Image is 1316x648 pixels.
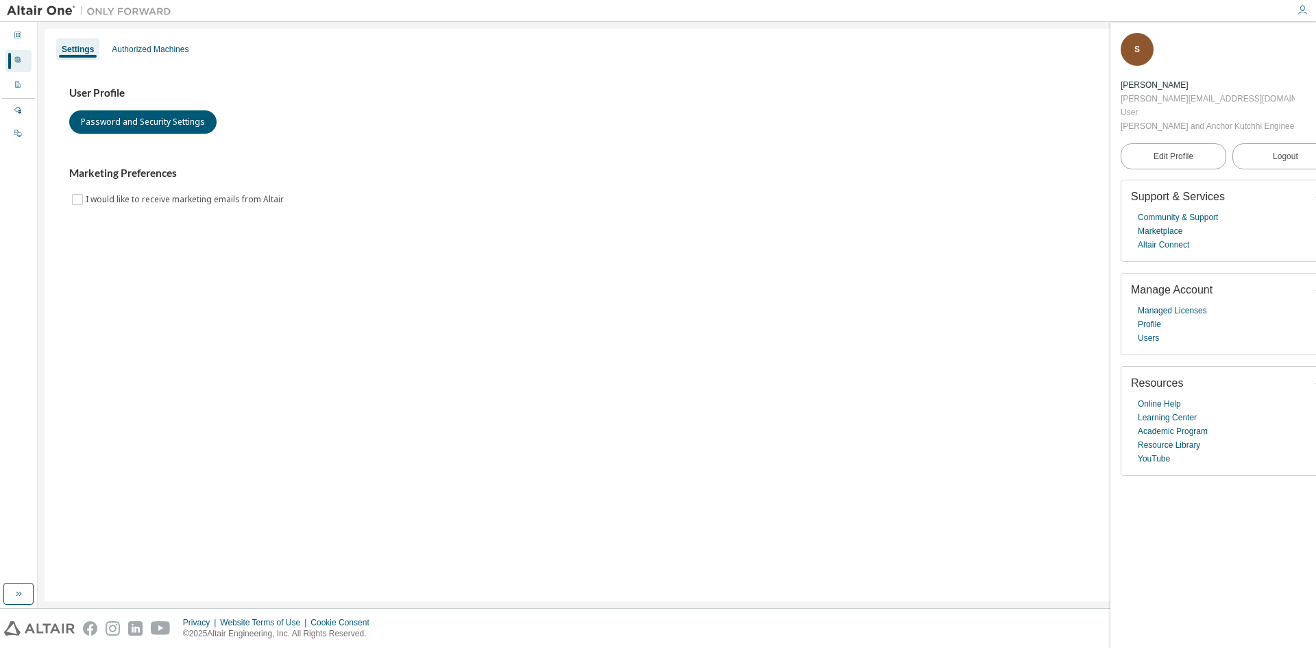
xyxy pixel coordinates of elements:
[5,25,32,47] div: Dashboard
[86,191,287,208] label: I would like to receive marketing emails from Altair
[1138,238,1189,252] a: Altair Connect
[220,617,310,628] div: Website Terms of Use
[1121,78,1295,92] div: Satyajeet Gautam
[151,621,171,636] img: youtube.svg
[1121,143,1226,169] a: Edit Profile
[5,123,32,145] div: On Prem
[183,628,378,640] p: © 2025 Altair Engineering, Inc. All Rights Reserved.
[5,50,32,72] div: User Profile
[183,617,220,628] div: Privacy
[5,100,32,122] div: Managed
[310,617,377,628] div: Cookie Consent
[128,621,143,636] img: linkedin.svg
[69,110,217,134] button: Password and Security Settings
[1131,377,1183,389] span: Resources
[4,621,75,636] img: altair_logo.svg
[1138,304,1207,317] a: Managed Licenses
[1131,284,1213,296] span: Manage Account
[1138,224,1182,238] a: Marketplace
[1121,92,1295,106] div: [PERSON_NAME][EMAIL_ADDRESS][DOMAIN_NAME]
[69,167,1284,180] h3: Marketing Preferences
[112,44,188,55] div: Authorized Machines
[1134,45,1140,54] span: S
[106,621,120,636] img: instagram.svg
[1273,149,1298,163] span: Logout
[83,621,97,636] img: facebook.svg
[5,75,32,97] div: Company Profile
[1138,331,1159,345] a: Users
[1131,191,1225,202] span: Support & Services
[1138,438,1200,452] a: Resource Library
[62,44,94,55] div: Settings
[1138,397,1181,411] a: Online Help
[1121,119,1295,133] div: [PERSON_NAME] and Anchor Kutchhi Engineering College
[1138,211,1218,224] a: Community & Support
[1138,411,1197,424] a: Learning Center
[1138,452,1170,466] a: YouTube
[1138,424,1208,438] a: Academic Program
[1154,151,1193,162] span: Edit Profile
[69,86,1284,100] h3: User Profile
[1121,106,1295,119] div: User
[7,4,178,18] img: Altair One
[1138,317,1161,331] a: Profile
